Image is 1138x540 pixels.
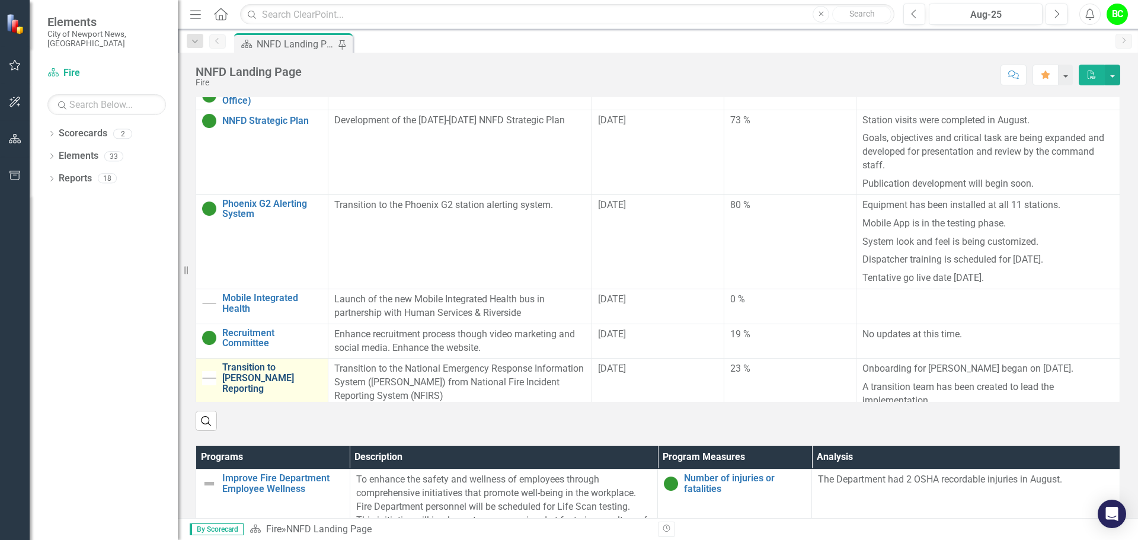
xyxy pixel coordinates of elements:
td: Double-Click to Edit [856,194,1120,289]
td: Double-Click to Edit Right Click for Context Menu [196,324,328,359]
a: Fire [47,66,166,80]
small: City of Newport News, [GEOGRAPHIC_DATA] [47,29,166,49]
p: System look and feel is being customized. [862,233,1114,251]
div: 33 [104,151,123,161]
div: Open Intercom Messenger [1098,500,1126,528]
td: Double-Click to Edit [724,289,856,324]
img: Not Started [202,371,216,385]
td: Double-Click to Edit [856,110,1120,194]
img: ClearPoint Strategy [6,14,27,34]
a: Phoenix G2 Alerting System [222,199,322,219]
td: Double-Click to Edit Right Click for Context Menu [196,289,328,324]
div: 18 [98,174,117,184]
p: The Department had 2 OSHA recordable injuries in August. [818,473,1114,487]
div: 19 % [730,328,850,341]
a: Transition to [PERSON_NAME] Reporting [222,362,322,394]
span: By Scorecard [190,523,244,535]
a: Scorecards [59,127,107,140]
span: Elements [47,15,166,29]
div: NNFD Landing Page [286,523,372,535]
div: 80 % [730,199,850,212]
td: Double-Click to Edit Right Click for Context Menu [196,194,328,289]
span: [DATE] [598,199,626,210]
td: Double-Click to Edit [856,289,1120,324]
a: Improve Fire Department Employee Wellness [222,473,344,494]
a: Elements [59,149,98,163]
td: Double-Click to Edit [724,359,856,412]
a: NNFD Strategic Plan [222,116,322,126]
div: NNFD Landing Page [257,37,335,52]
div: NNFD Landing Page [196,65,302,78]
a: Recruitment Committee [222,328,322,349]
td: Double-Click to Edit [724,324,856,359]
input: Search ClearPoint... [240,4,894,25]
p: Publication development will begin soon. [862,175,1114,191]
td: Double-Click to Edit [856,359,1120,412]
p: No updates at this time. [862,328,1114,341]
p: Transition to the Phoenix G2 station alerting system. [334,199,586,212]
input: Search Below... [47,94,166,115]
p: Equipment has been installed at all 11 stations. [862,199,1114,215]
div: Aug-25 [933,8,1038,22]
p: A transition team has been created to lead the implementation. [862,378,1114,408]
p: Station visits were completed in August. [862,114,1114,130]
button: Aug-25 [929,4,1043,25]
a: ISO (Insurance Service Office) [222,85,322,106]
p: Mobile App is in the testing phase. [862,215,1114,233]
button: BC [1107,4,1128,25]
img: On Target [202,202,216,216]
p: Transition to the National Emergency Response Information System ([PERSON_NAME]) from National Fi... [334,362,586,403]
img: On Target [202,331,216,345]
p: Development of the [DATE]-[DATE] NNFD Strategic Plan [334,114,586,127]
p: Dispatcher training is scheduled for [DATE]. [862,251,1114,269]
td: Double-Click to Edit Right Click for Context Menu [196,359,328,412]
div: 0 % [730,293,850,306]
div: 73 % [730,114,850,127]
div: 2 [113,129,132,139]
a: Reports [59,172,92,186]
td: Double-Click to Edit [856,324,1120,359]
a: Fire [266,523,282,535]
img: On Target [202,114,216,128]
p: Launch of the new Mobile Integrated Health bus in partnership with Human Services & Riverside [334,293,586,320]
p: Enhance recruitment process though video marketing and social media. Enhance the website. [334,328,586,355]
span: Search [849,9,875,18]
a: Mobile Integrated Health [222,293,322,314]
p: Onboarding for [PERSON_NAME] began on [DATE]. [862,362,1114,378]
a: Number of injuries or fatalities [684,473,805,494]
p: Goals, objectives and critical task are being expanded and developed for presentation and review ... [862,129,1114,175]
p: Tentative go live date [DATE]. [862,269,1114,285]
span: [DATE] [598,363,626,374]
img: On Target [664,477,678,491]
td: Double-Click to Edit Right Click for Context Menu [196,110,328,194]
button: Search [832,6,891,23]
div: Fire [196,78,302,87]
td: Double-Click to Edit [724,110,856,194]
img: Not Defined [202,477,216,491]
div: » [250,523,649,536]
span: [DATE] [598,328,626,340]
td: Double-Click to Edit [724,194,856,289]
img: Not Started [202,296,216,311]
span: [DATE] [598,114,626,126]
div: 23 % [730,362,850,376]
span: [DATE] [598,293,626,305]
